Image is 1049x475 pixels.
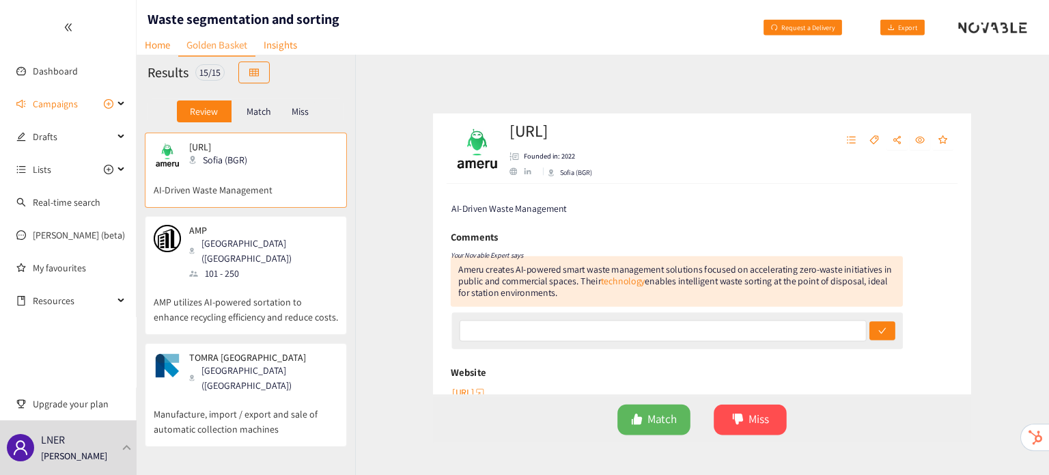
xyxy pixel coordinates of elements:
span: unordered-list [870,114,881,126]
span: [URL] [412,405,437,422]
a: linkedin [495,152,512,161]
button: table [238,62,270,83]
span: Campaigns [33,90,78,118]
p: [URL] [189,141,247,152]
button: tag [890,109,914,131]
span: trophy [16,399,26,409]
a: [PERSON_NAME] (beta) [33,229,125,241]
p: Founded in: 2022 [494,133,555,145]
h6: Website [410,380,451,401]
div: Sofia (BGR) [189,152,255,167]
a: Real-time search [33,196,100,208]
h2: [URL] [478,96,578,123]
span: edit [16,132,26,141]
button: star [970,109,994,131]
span: table [249,68,259,79]
span: share-alt [923,114,934,126]
button: likeMatch [604,427,688,463]
span: Match [639,434,673,455]
span: plus-circle [104,99,113,109]
p: Match [247,106,271,117]
a: Insights [255,34,305,55]
span: dislike [737,437,751,453]
img: Snapshot of the company's website [154,141,181,169]
p: TOMRA [GEOGRAPHIC_DATA] [189,352,328,363]
span: tag [897,114,908,126]
span: like [619,437,633,453]
span: Resources [33,287,113,314]
a: Dashboard [33,65,78,77]
p: [PERSON_NAME] [41,448,107,463]
p: AMP [189,225,328,236]
span: Export [897,20,923,35]
div: Sofia (BGR) [523,152,578,164]
div: Ameru creates AI-powered smart waste management solutions focused on accelerating zero-waste init... [419,263,923,305]
p: Miss [292,106,309,117]
button: eye [943,109,968,131]
p: Manufacture, import / export and sale of automatic collection machines [154,393,338,437]
iframe: Chat Widget [981,409,1049,475]
a: technology [585,277,636,291]
span: star [977,114,988,126]
span: double-left [64,23,73,32]
span: Request a Delivery [773,20,848,35]
i: Your Novable Expert says [410,249,494,259]
p: AI-Driven Waste Management [154,169,338,198]
div: 101 - 250 [189,266,337,281]
span: plus-circle [104,165,113,174]
button: share-alt [917,109,941,131]
div: [GEOGRAPHIC_DATA] ([GEOGRAPHIC_DATA]) [189,236,337,266]
span: user [12,439,29,456]
span: Upgrade your plan [33,390,126,418]
img: Company Logo [413,103,468,157]
span: eye [950,114,961,126]
a: My favourites [33,254,126,282]
span: book [16,296,26,306]
button: unordered-list [863,109,888,131]
span: redo [758,23,768,33]
img: Snapshot of the company's website [154,352,181,379]
button: dislikeMiss [716,427,800,463]
h2: Results [148,63,188,82]
span: AI-Driven Waste Management [411,193,545,207]
a: Home [137,34,178,55]
div: [GEOGRAPHIC_DATA] ([GEOGRAPHIC_DATA]) [189,363,337,393]
li: Founded in year [478,133,555,145]
div: 15 / 15 [195,64,225,81]
span: download [882,23,891,33]
p: LNER [41,431,65,448]
span: unordered-list [16,165,26,174]
p: AMP utilizes AI-powered sortation to enhance recycling efficiency and reduce costs. [154,281,338,325]
button: check [897,331,927,353]
span: Miss [756,434,780,455]
span: Drafts [33,123,113,150]
span: sound [16,99,26,109]
a: website [478,152,495,161]
p: Review [190,106,218,117]
button: redoRequest a Delivery [748,16,858,38]
h1: Waste segmentation and sorting [148,10,339,29]
span: Lists [33,156,51,183]
button: downloadExport [871,16,934,38]
a: Golden Basket [178,34,255,57]
img: Snapshot of the company's website [154,225,181,252]
button: [URL] [412,403,451,424]
span: check [907,337,917,348]
h6: Comments [410,222,465,243]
